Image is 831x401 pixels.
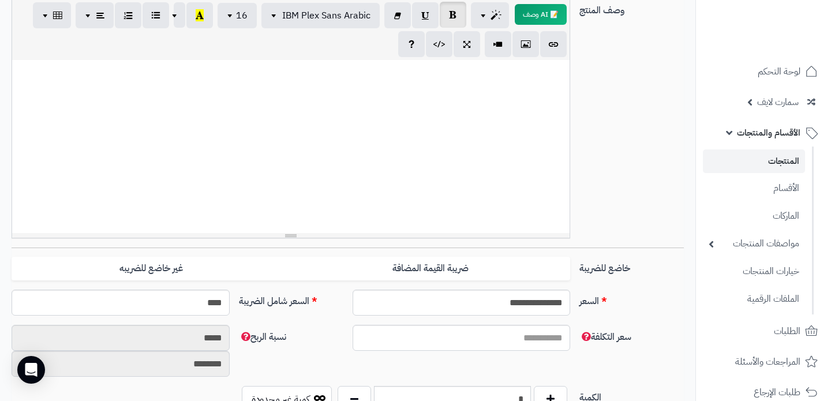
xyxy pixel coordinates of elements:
a: المراجعات والأسئلة [703,348,824,376]
span: 16 [236,9,248,23]
button: 📝 AI وصف [515,4,567,25]
span: المراجعات والأسئلة [735,354,800,370]
a: الطلبات [703,317,824,345]
span: سمارت لايف [757,94,799,110]
div: Open Intercom Messenger [17,356,45,384]
img: logo-2.png [753,31,820,55]
a: المنتجات [703,149,805,173]
label: السعر شامل الضريبة [234,290,348,308]
label: خاضع للضريبة [575,257,688,275]
span: الطلبات [774,323,800,339]
a: خيارات المنتجات [703,259,805,284]
span: الأقسام والمنتجات [737,125,800,141]
span: طلبات الإرجاع [754,384,800,400]
span: لوحة التحكم [758,63,800,80]
a: الأقسام [703,176,805,201]
span: IBM Plex Sans Arabic [282,9,370,23]
a: لوحة التحكم [703,58,824,85]
a: الماركات [703,204,805,228]
a: الملفات الرقمية [703,287,805,312]
button: 16 [218,3,257,28]
label: ضريبة القيمة المضافة [291,257,570,280]
a: مواصفات المنتجات [703,231,805,256]
span: سعر التكلفة [579,330,631,344]
span: نسبة الربح [239,330,286,344]
label: السعر [575,290,688,308]
button: IBM Plex Sans Arabic [261,3,380,28]
label: غير خاضع للضريبه [12,257,291,280]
